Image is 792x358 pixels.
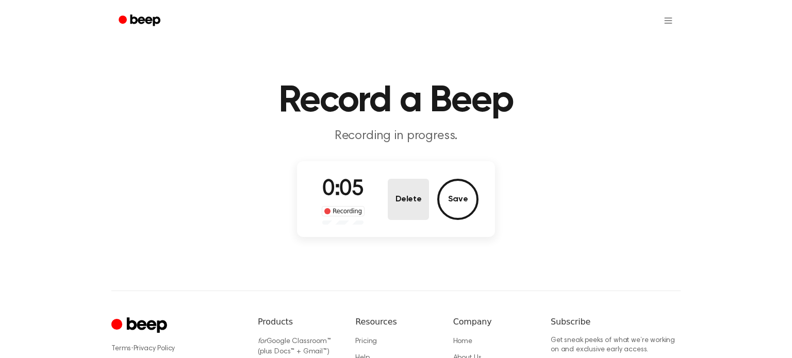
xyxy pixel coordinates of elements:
[453,316,534,328] h6: Company
[111,344,241,354] div: ·
[322,179,364,200] span: 0:05
[258,338,331,355] a: forGoogle Classroom™ (plus Docs™ + Gmail™)
[132,82,660,120] h1: Record a Beep
[551,336,681,354] p: Get sneak peeks of what we’re working on and exclusive early access.
[437,179,478,220] button: Save Audio Record
[656,8,681,33] button: Open menu
[258,338,267,345] i: for
[258,316,339,328] h6: Products
[322,206,365,216] div: Recording
[355,316,436,328] h6: Resources
[453,338,472,345] a: Home
[111,345,131,352] a: Terms
[355,338,377,345] a: Pricing
[388,179,429,220] button: Delete Audio Record
[111,316,170,336] a: Cruip
[134,345,175,352] a: Privacy Policy
[198,128,594,145] p: Recording in progress.
[111,11,170,31] a: Beep
[551,316,681,328] h6: Subscribe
